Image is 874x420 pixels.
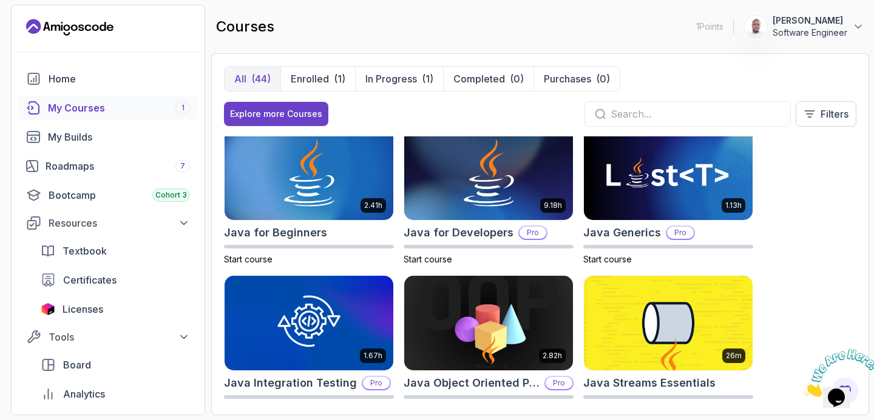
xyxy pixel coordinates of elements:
[230,108,322,120] div: Explore more Courses
[404,224,513,241] h2: Java for Developers
[220,273,398,372] img: Java Integration Testing card
[364,351,382,361] p: 1.67h
[334,72,345,86] div: (1)
[33,353,197,377] a: board
[422,72,433,86] div: (1)
[583,224,661,241] h2: Java Generics
[821,107,849,121] p: Filters
[365,72,417,86] p: In Progress
[63,244,107,258] span: Textbook
[544,72,591,86] p: Purchases
[773,27,847,39] p: Software Engineer
[49,330,190,344] div: Tools
[543,351,562,361] p: 2.82h
[63,358,91,372] span: Board
[19,326,197,348] button: Tools
[534,67,620,91] button: Purchases(0)
[19,154,197,178] a: roadmaps
[796,101,856,127] button: Filters
[583,375,716,392] h2: Java Streams Essentials
[726,351,742,361] p: 26m
[404,276,573,370] img: Java Object Oriented Programming card
[234,72,246,86] p: All
[181,103,185,113] span: 1
[33,268,197,292] a: certificates
[584,276,753,370] img: Java Streams Essentials card
[291,72,329,86] p: Enrolled
[251,72,271,86] div: (44)
[363,377,390,389] p: Pro
[49,216,190,230] div: Resources
[19,183,197,207] a: bootcamp
[224,224,327,241] h2: Java for Beginners
[799,344,874,402] iframe: chat widget
[696,21,723,33] p: 1 Points
[48,101,190,115] div: My Courses
[33,239,197,263] a: textbook
[725,201,742,210] p: 1.13h
[224,102,328,126] button: Explore more Courses
[744,15,767,38] img: user profile image
[225,67,280,91] button: All(44)
[611,107,781,121] input: Search...
[404,126,573,221] img: Java for Developers card
[225,126,393,221] img: Java for Beginners card
[19,212,197,234] button: Resources
[63,273,117,287] span: Certificates
[180,161,185,171] span: 7
[443,67,534,91] button: Completed(0)
[19,125,197,149] a: builds
[19,96,197,120] a: courses
[224,254,273,264] span: Start course
[583,254,632,264] span: Start course
[33,297,197,321] a: licenses
[404,254,452,264] span: Start course
[510,72,524,86] div: (0)
[280,67,355,91] button: Enrolled(1)
[49,72,190,86] div: Home
[773,15,847,27] p: [PERSON_NAME]
[48,130,190,144] div: My Builds
[19,67,197,91] a: home
[216,17,274,36] h2: courses
[453,72,505,86] p: Completed
[520,227,546,239] p: Pro
[596,72,610,86] div: (0)
[49,188,190,202] div: Bootcamp
[584,126,753,221] img: Java Generics card
[33,382,197,406] a: analytics
[546,377,572,389] p: Pro
[404,375,540,392] h2: Java Object Oriented Programming
[46,159,190,173] div: Roadmaps
[544,201,562,210] p: 9.18h
[63,302,103,316] span: Licenses
[41,303,55,315] img: jetbrains icon
[667,227,694,239] p: Pro
[26,18,113,37] a: Landing page
[155,190,187,200] span: Cohort 3
[5,5,80,53] img: Chat attention grabber
[364,201,382,210] p: 2.41h
[63,387,105,401] span: Analytics
[744,15,864,39] button: user profile image[PERSON_NAME]Software Engineer
[355,67,443,91] button: In Progress(1)
[224,375,357,392] h2: Java Integration Testing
